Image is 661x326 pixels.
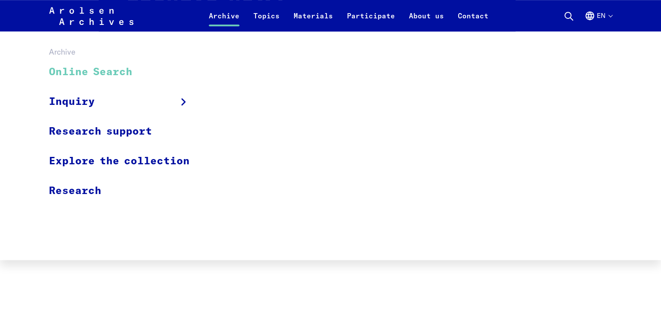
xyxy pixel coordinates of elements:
nav: Primary [202,5,495,26]
span: Inquiry [49,94,95,110]
a: Contact [451,10,495,31]
a: Topics [246,10,287,31]
a: Materials [287,10,340,31]
a: Inquiry [49,87,201,117]
a: About us [402,10,451,31]
a: Archive [202,10,246,31]
button: English, language selection [585,10,612,31]
a: Online Search [49,58,201,87]
a: Research support [49,117,201,146]
a: Research [49,176,201,205]
ul: Archive [49,58,201,205]
a: Participate [340,10,402,31]
a: Explore the collection [49,146,201,176]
